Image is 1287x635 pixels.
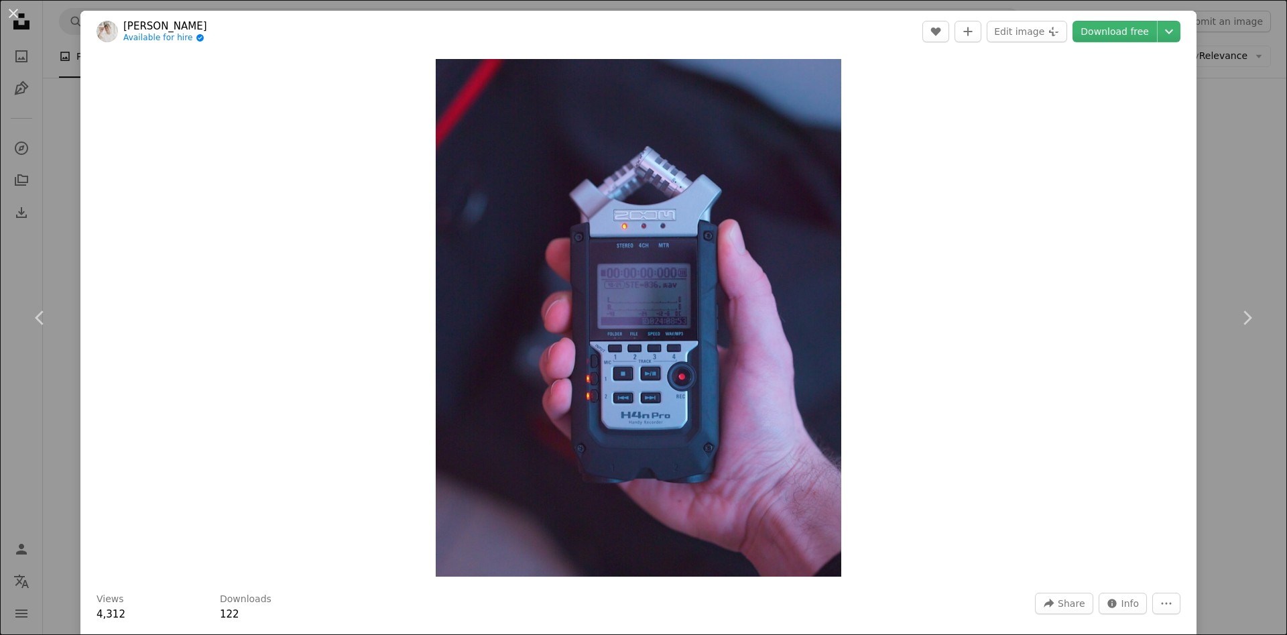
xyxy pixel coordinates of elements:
[436,59,841,577] button: Zoom in on this image
[123,19,207,33] a: [PERSON_NAME]
[1072,21,1157,42] a: Download free
[1207,253,1287,382] a: Next
[220,608,239,620] span: 122
[220,593,271,606] h3: Downloads
[922,21,949,42] button: Like
[987,21,1067,42] button: Edit image
[436,59,841,577] img: black and gray digital device
[97,608,125,620] span: 4,312
[1121,593,1140,614] span: Info
[1035,593,1093,614] button: Share this image
[1158,21,1180,42] button: Choose download size
[97,593,124,606] h3: Views
[1099,593,1148,614] button: Stats about this image
[955,21,981,42] button: Add to Collection
[1152,593,1180,614] button: More Actions
[1058,593,1085,614] span: Share
[123,33,207,44] a: Available for hire
[97,21,118,42] img: Go to Peter Larsen's profile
